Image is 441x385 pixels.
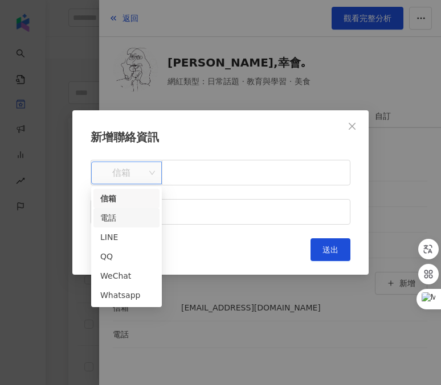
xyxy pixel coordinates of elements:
[348,122,357,131] span: close
[93,266,160,285] div: WeChat
[93,285,160,305] div: Whatsapp
[100,289,153,301] div: Whatsapp
[311,238,350,261] button: 送出
[98,162,155,184] span: 信箱
[93,208,160,227] div: 電話
[93,227,160,247] div: LINE
[100,231,153,243] div: LINE
[100,250,153,263] div: QQ
[341,115,364,138] button: Close
[93,189,160,208] div: 信箱
[100,270,153,282] div: WeChat
[91,129,350,146] h2: 新增聯絡資訊
[93,247,160,266] div: QQ
[100,212,153,224] div: 電話
[100,192,153,205] div: 信箱
[322,245,338,254] span: 送出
